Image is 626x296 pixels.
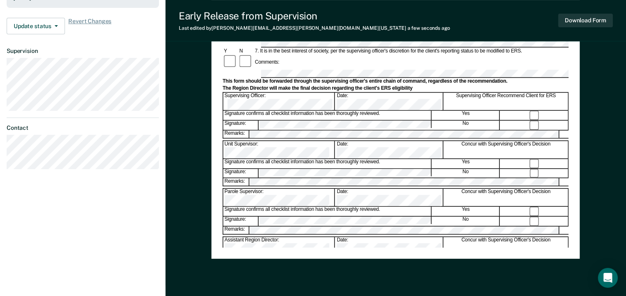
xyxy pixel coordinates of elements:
[432,169,500,178] div: No
[223,207,432,216] div: Signature confirms all checklist information has been thoroughly reviewed.
[223,121,259,130] div: Signature:
[223,111,432,120] div: Signature confirms all checklist information has been thoroughly reviewed.
[444,189,568,206] div: Concur with Supervising Officer's Decision
[558,14,613,27] button: Download Form
[444,93,568,110] div: Supervising Officer Recommend Client for ERS
[223,130,250,138] div: Remarks:
[68,18,111,34] span: Revert Changes
[336,189,443,206] div: Date:
[254,48,568,54] div: 7. It is in the best interest of society, per the supervising officer's discretion for the client...
[598,268,618,288] div: Open Intercom Messenger
[223,48,238,54] div: Y
[432,207,500,216] div: Yes
[432,159,500,168] div: Yes
[223,79,568,85] div: This form should be forwarded through the supervising officer's entire chain of command, regardle...
[223,169,259,178] div: Signature:
[179,10,450,22] div: Early Release from Supervision
[223,179,250,186] div: Remarks:
[238,48,254,54] div: N
[7,18,65,34] button: Update status
[336,93,443,110] div: Date:
[336,237,443,255] div: Date:
[223,141,335,158] div: Unit Supervisor:
[223,85,568,91] div: The Region Director will make the final decision regarding the client's ERS eligibility
[223,237,335,255] div: Assistant Region Director:
[336,141,443,158] div: Date:
[408,25,450,31] span: a few seconds ago
[432,121,500,130] div: No
[7,48,159,55] dt: Supervision
[223,217,259,226] div: Signature:
[223,189,335,206] div: Parole Supervisor:
[432,111,500,120] div: Yes
[179,25,450,31] div: Last edited by [PERSON_NAME][EMAIL_ADDRESS][PERSON_NAME][DOMAIN_NAME][US_STATE]
[223,159,432,168] div: Signature confirms all checklist information has been thoroughly reviewed.
[223,93,335,110] div: Supervising Officer:
[254,59,281,65] div: Comments:
[444,237,568,255] div: Concur with Supervising Officer's Decision
[444,141,568,158] div: Concur with Supervising Officer's Decision
[432,217,500,226] div: No
[7,124,159,131] dt: Contact
[223,227,250,234] div: Remarks:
